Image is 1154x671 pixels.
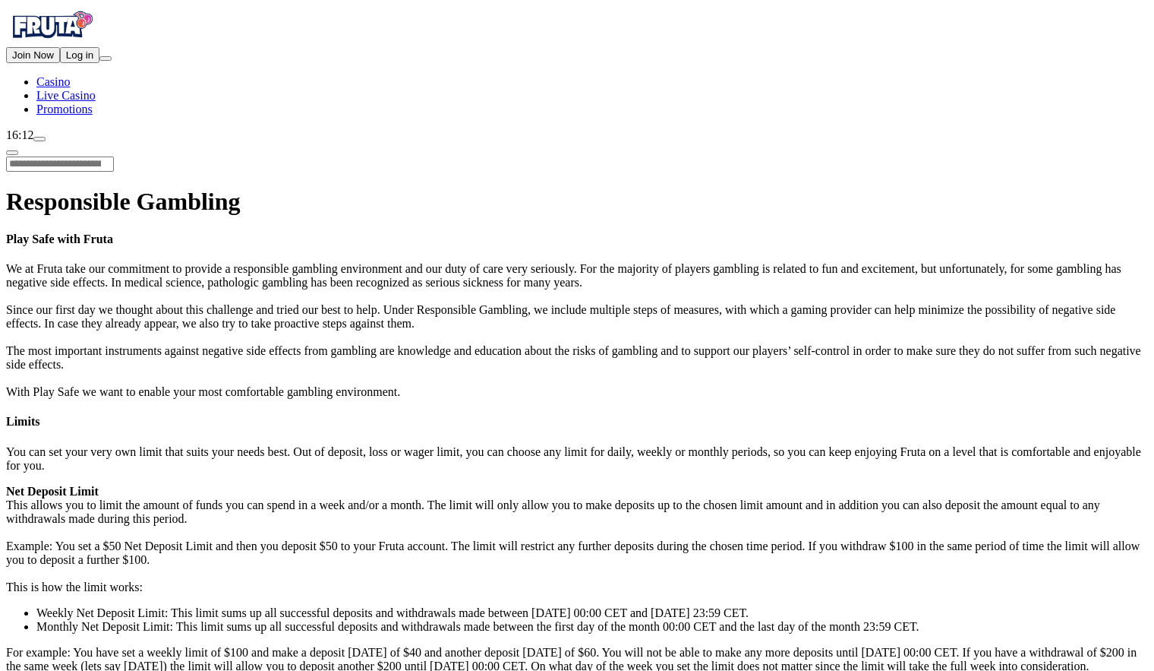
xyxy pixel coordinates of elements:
[6,262,1148,399] p: We at Fruta take our commitment to provide a responsible gambling environment and our duty of car...
[36,75,70,88] span: Casino
[6,188,1148,216] h1: Responsible Gambling
[36,620,1148,634] li: Monthly Net Deposit Limit: This limit sums up all successful deposits and withdrawals made betwee...
[6,445,1148,473] p: You can set your very own limit that suits your needs best. Out of deposit, loss or wager limit, ...
[33,137,46,141] button: live-chat
[6,47,60,63] button: Join Now
[36,89,96,102] span: Live Casino
[6,233,1148,246] h4: Play Safe with Fruta
[6,485,99,498] strong: Net Deposit Limit
[6,485,1148,594] p: This allows you to limit the amount of funds you can spend in a week and/or a month. The limit wi...
[99,56,112,61] button: menu
[6,157,114,172] input: Search
[36,75,70,88] a: diamond iconCasino
[36,103,93,116] a: gift-inverted iconPromotions
[12,49,54,61] span: Join Now
[36,89,96,102] a: poker-chip iconLive Casino
[36,103,93,116] span: Promotions
[6,150,18,155] button: chevron-left icon
[6,415,1148,429] h4: Limits
[36,606,1148,620] li: Weekly Net Deposit Limit: This limit sums up all successful deposits and withdrawals made between...
[60,47,99,63] button: Log in
[6,128,33,141] span: 16:12
[6,6,97,44] img: Fruta
[6,33,97,46] a: Fruta
[66,49,93,61] span: Log in
[6,6,1148,116] nav: Primary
